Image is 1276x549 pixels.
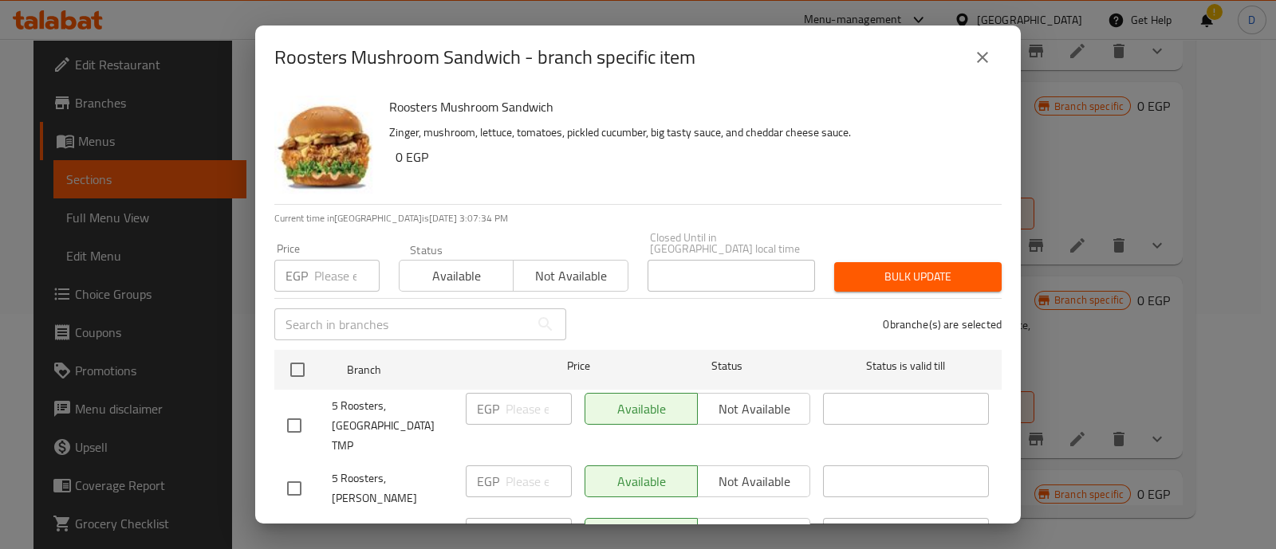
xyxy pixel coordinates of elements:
span: Available [406,265,507,288]
p: EGP [286,266,308,285]
p: 0 branche(s) are selected [883,316,1002,332]
button: Available [399,260,514,292]
span: Status [644,356,810,376]
img: Roosters Mushroom Sandwich [274,96,376,198]
h6: 0 EGP [396,146,989,168]
input: Search in branches [274,308,530,340]
button: Not available [513,260,628,292]
input: Please enter price [314,260,380,292]
span: 5 Roosters, [PERSON_NAME] [332,469,453,508]
p: EGP [477,472,499,491]
input: Please enter price [506,393,572,425]
p: Current time in [GEOGRAPHIC_DATA] is [DATE] 3:07:34 PM [274,211,1002,225]
span: Branch [347,360,513,380]
h2: Roosters Mushroom Sandwich - branch specific item [274,45,695,70]
p: Zinger, mushroom, lettuce, tomatoes, pickled cucumber, big tasty sauce, and cheddar cheese sauce. [389,123,989,143]
span: Status is valid till [823,356,989,376]
p: EGP [477,399,499,418]
span: Bulk update [847,267,989,287]
span: 5 Roosters, [GEOGRAPHIC_DATA] TMP [332,396,453,456]
span: Not available [520,265,621,288]
h6: Roosters Mushroom Sandwich [389,96,989,118]
button: Bulk update [834,262,1002,292]
span: Price [526,356,632,376]
input: Please enter price [506,465,572,497]
button: close [963,38,1002,76]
